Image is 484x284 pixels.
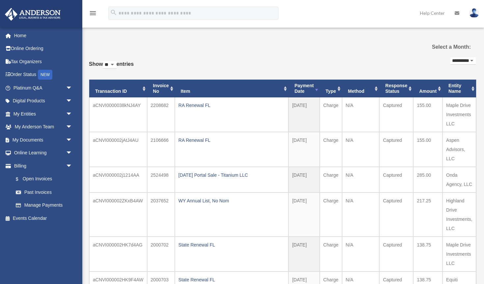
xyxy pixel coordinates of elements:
[342,237,379,271] td: N/A
[288,132,319,167] td: [DATE]
[66,120,79,134] span: arrow_drop_down
[443,167,476,193] td: Onda Agency, LLC
[5,159,82,172] a: Billingarrow_drop_down
[320,237,342,271] td: Charge
[5,94,82,108] a: Digital Productsarrow_drop_down
[178,196,285,205] div: WY Annual List, No Nom
[5,29,82,42] a: Home
[342,193,379,237] td: N/A
[443,193,476,237] td: Highland Drive Investments, LLC
[320,167,342,193] td: Charge
[89,237,147,271] td: aCNVI000002HK7d4AG
[178,136,285,145] div: RA Renewal FL
[5,107,82,120] a: My Entitiesarrow_drop_down
[288,237,319,271] td: [DATE]
[5,120,82,134] a: My Anderson Teamarrow_drop_down
[110,9,117,16] i: search
[413,97,443,132] td: 155.00
[379,132,413,167] td: Captured
[469,8,479,18] img: User Pic
[38,70,52,80] div: NEW
[342,132,379,167] td: N/A
[320,80,342,97] th: Type: activate to sort column ascending
[5,81,82,94] a: Platinum Q&Aarrow_drop_down
[5,42,82,55] a: Online Ordering
[147,80,175,97] th: Invoice No: activate to sort column ascending
[5,68,82,82] a: Order StatusNEW
[379,80,413,97] th: Response Status: activate to sort column ascending
[379,237,413,271] td: Captured
[66,94,79,108] span: arrow_drop_down
[342,167,379,193] td: N/A
[379,193,413,237] td: Captured
[288,97,319,132] td: [DATE]
[66,146,79,160] span: arrow_drop_down
[288,193,319,237] td: [DATE]
[178,240,285,249] div: State Renewal FL
[413,167,443,193] td: 285.00
[89,60,134,75] label: Show entries
[379,97,413,132] td: Captured
[443,237,476,271] td: Maple Drive Investments LLC
[443,97,476,132] td: Maple Drive Investments LLC
[178,101,285,110] div: RA Renewal FL
[3,8,63,21] img: Anderson Advisors Platinum Portal
[89,193,147,237] td: aCNVI000002ZKxB4AW
[443,80,476,97] th: Entity Name: activate to sort column ascending
[379,167,413,193] td: Captured
[320,132,342,167] td: Charge
[5,55,82,68] a: Tax Organizers
[9,199,82,212] a: Manage Payments
[103,61,117,69] select: Showentries
[147,167,175,193] td: 2524498
[19,175,23,183] span: $
[89,80,147,97] th: Transaction ID: activate to sort column ascending
[89,9,97,17] i: menu
[288,167,319,193] td: [DATE]
[89,167,147,193] td: aCNVI000002j1214AA
[443,132,476,167] td: Aspen Advisors, LLC
[320,193,342,237] td: Charge
[413,80,443,97] th: Amount: activate to sort column ascending
[147,97,175,132] td: 2208682
[342,80,379,97] th: Method: activate to sort column ascending
[5,133,82,146] a: My Documentsarrow_drop_down
[5,212,82,225] a: Events Calendar
[89,12,97,17] a: menu
[66,159,79,173] span: arrow_drop_down
[66,81,79,95] span: arrow_drop_down
[413,132,443,167] td: 155.00
[178,170,285,180] div: [DATE] Portal Sale - Titanium LLC
[9,186,79,199] a: Past Invoices
[288,80,319,97] th: Payment Date: activate to sort column ascending
[5,146,82,160] a: Online Learningarrow_drop_down
[342,97,379,132] td: N/A
[320,97,342,132] td: Charge
[89,132,147,167] td: aCNVI000002jAtJ4AU
[9,172,82,186] a: $Open Invoices
[413,193,443,237] td: 217.25
[416,42,471,52] label: Select a Month:
[66,133,79,147] span: arrow_drop_down
[413,237,443,271] td: 138.75
[89,97,147,132] td: aCNVI0000038kNJ4AY
[147,237,175,271] td: 2000702
[147,193,175,237] td: 2037652
[66,107,79,121] span: arrow_drop_down
[147,132,175,167] td: 2106666
[175,80,289,97] th: Item: activate to sort column ascending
